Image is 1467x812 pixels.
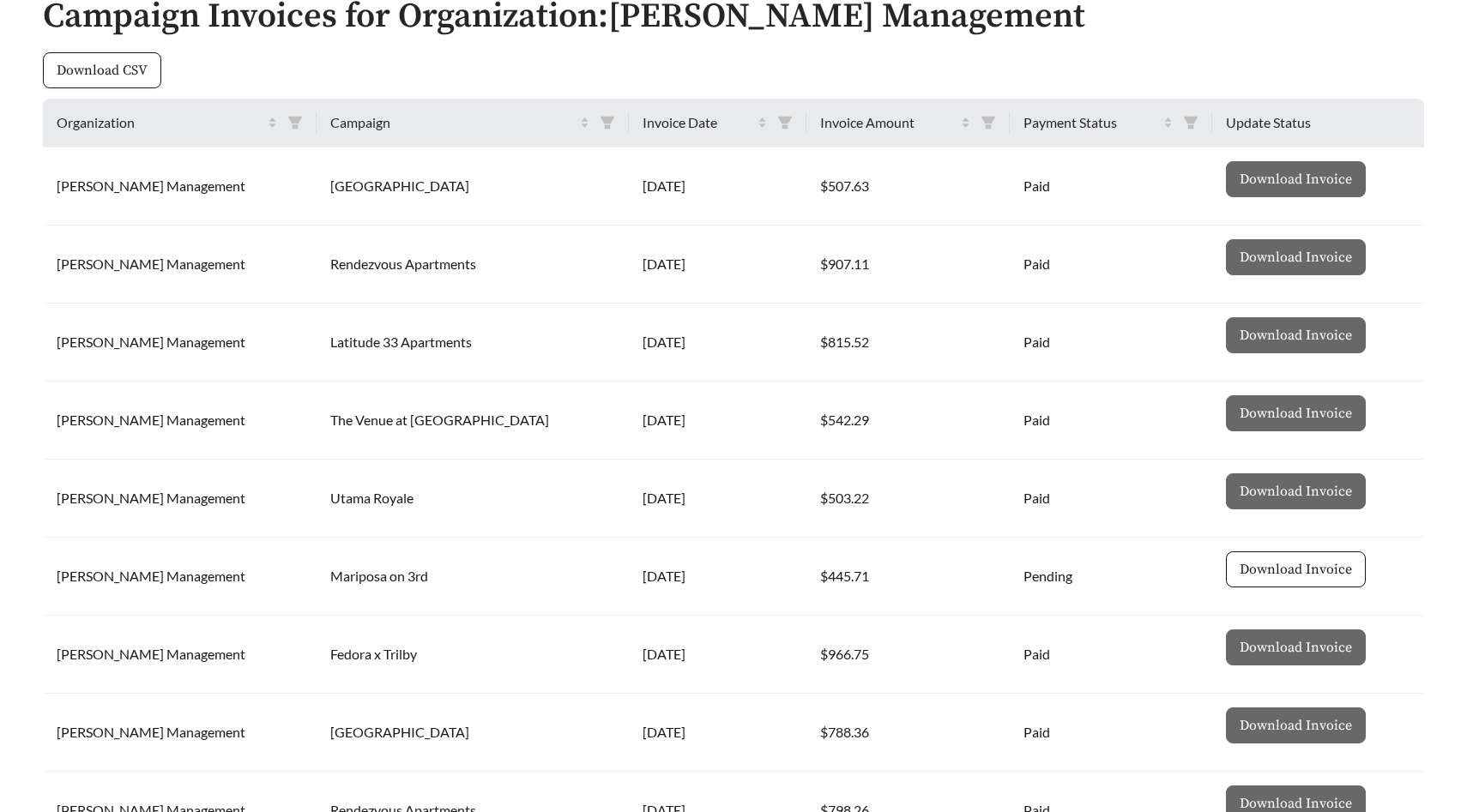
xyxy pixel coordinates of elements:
[629,147,807,226] td: [DATE]
[981,115,996,130] span: filter
[1226,473,1366,509] button: Download Invoice
[1226,707,1366,743] button: Download Invoice
[43,694,317,772] td: [PERSON_NAME] Management
[593,109,622,136] span: filter
[1010,147,1212,226] td: Paid
[43,382,317,460] td: [PERSON_NAME] Management
[806,147,1010,226] td: $507.63
[806,538,1010,616] td: $445.71
[1010,616,1212,694] td: Paid
[317,616,629,694] td: Fedora x Trilby
[43,304,317,382] td: [PERSON_NAME] Management
[43,226,317,304] td: [PERSON_NAME] Management
[1010,382,1212,460] td: Paid
[806,616,1010,694] td: $966.75
[317,460,629,538] td: Utama Royale
[317,382,629,460] td: The Venue at [GEOGRAPHIC_DATA]
[629,616,807,694] td: [DATE]
[629,226,807,304] td: [DATE]
[629,460,807,538] td: [DATE]
[57,60,148,81] span: Download CSV
[1010,538,1212,616] td: Pending
[330,112,577,133] span: Campaign
[1023,112,1160,133] span: Payment Status
[43,616,317,694] td: [PERSON_NAME] Management
[600,115,615,130] span: filter
[287,115,303,130] span: filter
[806,460,1010,538] td: $503.22
[629,694,807,772] td: [DATE]
[281,109,310,136] span: filter
[806,226,1010,304] td: $907.11
[43,147,317,226] td: [PERSON_NAME] Management
[317,226,629,304] td: Rendezvous Apartments
[43,538,317,616] td: [PERSON_NAME] Management
[777,115,793,130] span: filter
[1226,551,1366,587] button: Download Invoice
[317,694,629,772] td: [GEOGRAPHIC_DATA]
[1226,161,1366,197] button: Download Invoice
[1226,239,1366,275] button: Download Invoice
[43,52,161,88] button: Download CSV
[820,112,957,133] span: Invoice Amount
[317,304,629,382] td: Latitude 33 Apartments
[1010,226,1212,304] td: Paid
[974,109,1003,136] span: filter
[317,538,629,616] td: Mariposa on 3rd
[1176,109,1205,136] span: filter
[1226,629,1366,665] button: Download Invoice
[806,694,1010,772] td: $788.36
[43,460,317,538] td: [PERSON_NAME] Management
[1010,304,1212,382] td: Paid
[57,112,264,133] span: Organization
[317,147,629,226] td: [GEOGRAPHIC_DATA]
[643,112,755,133] span: Invoice Date
[1212,99,1424,147] th: Update Status
[806,304,1010,382] td: $815.52
[770,109,800,136] span: filter
[629,538,807,616] td: [DATE]
[1183,115,1198,130] span: filter
[1226,317,1366,353] button: Download Invoice
[1010,460,1212,538] td: Paid
[1226,395,1366,431] button: Download Invoice
[806,382,1010,460] td: $542.29
[629,382,807,460] td: [DATE]
[1010,694,1212,772] td: Paid
[629,304,807,382] td: [DATE]
[1240,559,1352,580] span: Download Invoice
